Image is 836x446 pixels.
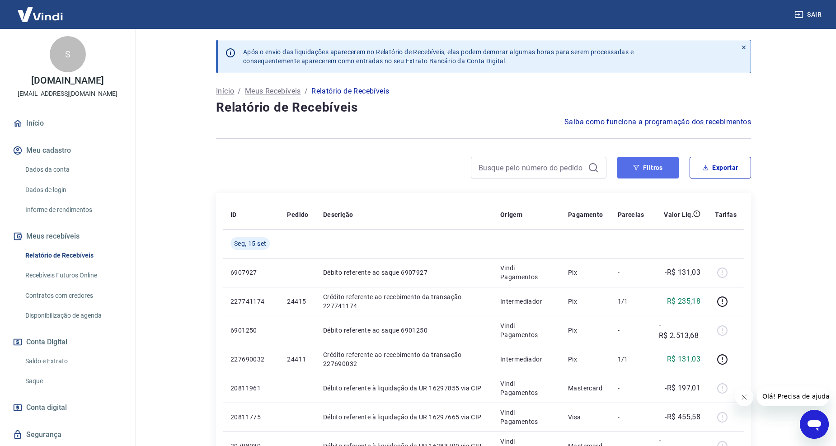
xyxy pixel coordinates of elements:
a: Conta digital [11,398,124,418]
p: Pagamento [568,210,603,219]
p: ID [230,210,237,219]
p: Pedido [287,210,308,219]
a: Meus Recebíveis [245,86,301,97]
a: Saque [22,372,124,390]
p: 1/1 [618,355,644,364]
p: Débito referente à liquidação da UR 16297665 via CIP [323,413,486,422]
img: Vindi [11,0,70,28]
button: Sair [793,6,825,23]
p: Crédito referente ao recebimento da transação 227690032 [323,350,486,368]
p: R$ 235,18 [667,296,701,307]
a: Saldo e Extrato [22,352,124,371]
a: Contratos com credores [22,286,124,305]
span: Conta digital [26,401,67,414]
p: 6901250 [230,326,272,335]
p: Pix [568,355,603,364]
p: Vindi Pagamentos [500,408,554,426]
p: Relatório de Recebíveis [311,86,389,97]
p: Valor Líq. [664,210,693,219]
p: Após o envio das liquidações aparecerem no Relatório de Recebíveis, elas podem demorar algumas ho... [243,47,634,66]
iframe: Mensagem da empresa [757,386,829,406]
p: Tarifas [715,210,737,219]
p: -R$ 131,03 [665,267,700,278]
p: - [618,413,644,422]
p: R$ 131,03 [667,354,701,365]
a: Informe de rendimentos [22,201,124,219]
p: Pix [568,268,603,277]
p: Débito referente ao saque 6907927 [323,268,486,277]
input: Busque pelo número do pedido [479,161,584,174]
p: Pix [568,326,603,335]
button: Filtros [617,157,679,178]
p: Intermediador [500,355,554,364]
p: Intermediador [500,297,554,306]
p: [EMAIL_ADDRESS][DOMAIN_NAME] [18,89,117,99]
button: Conta Digital [11,332,124,352]
span: Olá! Precisa de ajuda? [5,6,76,14]
p: Débito referente ao saque 6901250 [323,326,486,335]
p: 6907927 [230,268,272,277]
p: Pix [568,297,603,306]
p: Vindi Pagamentos [500,321,554,339]
p: 227690032 [230,355,272,364]
p: - [618,326,644,335]
p: Débito referente à liquidação da UR 16297855 via CIP [323,384,486,393]
p: 24415 [287,297,308,306]
div: S [50,36,86,72]
a: Dados da conta [22,160,124,179]
p: Parcelas [618,210,644,219]
p: / [305,86,308,97]
p: -R$ 455,58 [665,412,700,423]
p: 227741174 [230,297,272,306]
p: / [238,86,241,97]
a: Dados de login [22,181,124,199]
p: Crédito referente ao recebimento da transação 227741174 [323,292,486,310]
iframe: Botão para abrir a janela de mensagens [800,410,829,439]
a: Segurança [11,425,124,445]
a: Início [11,113,124,133]
p: - [618,268,644,277]
iframe: Fechar mensagem [735,388,753,406]
p: 20811961 [230,384,272,393]
p: - [618,384,644,393]
a: Saiba como funciona a programação dos recebimentos [564,117,751,127]
a: Recebíveis Futuros Online [22,266,124,285]
button: Meu cadastro [11,141,124,160]
p: [DOMAIN_NAME] [31,76,104,85]
p: 24411 [287,355,308,364]
p: Descrição [323,210,353,219]
span: Seg, 15 set [234,239,266,248]
p: -R$ 2.513,68 [659,319,700,341]
p: -R$ 197,01 [665,383,700,394]
p: 20811775 [230,413,272,422]
button: Exportar [690,157,751,178]
a: Relatório de Recebíveis [22,246,124,265]
p: Origem [500,210,522,219]
p: Visa [568,413,603,422]
h4: Relatório de Recebíveis [216,99,751,117]
button: Meus recebíveis [11,226,124,246]
p: Vindi Pagamentos [500,263,554,282]
p: Vindi Pagamentos [500,379,554,397]
p: 1/1 [618,297,644,306]
p: Mastercard [568,384,603,393]
a: Início [216,86,234,97]
a: Disponibilização de agenda [22,306,124,325]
